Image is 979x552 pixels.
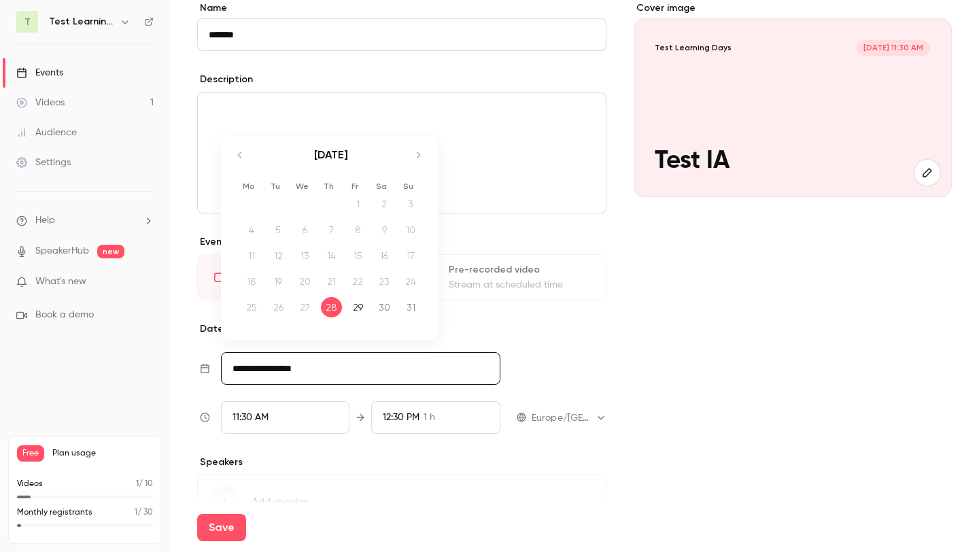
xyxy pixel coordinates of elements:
small: Mo [243,182,255,191]
a: SpeakerHub [35,244,89,258]
td: Not available. Wednesday, August 27, 2025 [292,294,318,320]
td: Not available. Tuesday, August 5, 2025 [265,217,292,243]
div: 29 [347,297,368,317]
td: Not available. Tuesday, August 12, 2025 [265,243,292,269]
label: Description [197,73,253,86]
button: Save [197,514,246,541]
div: 2 [374,194,395,214]
p: Event type [197,235,606,249]
span: 1 [135,508,137,517]
td: Not available. Sunday, August 10, 2025 [398,217,424,243]
label: Name [197,1,606,15]
small: Fr [351,182,358,191]
div: 15 [347,245,368,266]
td: Not available. Saturday, August 23, 2025 [371,269,398,294]
div: 22 [347,271,368,292]
td: Not available. Saturday, August 16, 2025 [371,243,398,269]
td: Not available. Wednesday, August 20, 2025 [292,269,318,294]
div: 21 [321,271,342,292]
span: 1 h [424,411,435,425]
p: Date and time [197,322,606,336]
p: Test Learning Days [655,42,732,53]
div: 17 [400,245,422,266]
td: Not available. Friday, August 15, 2025 [345,243,371,269]
td: Not available. Friday, August 1, 2025 [345,191,371,217]
div: 5 [268,220,289,240]
span: Help [35,213,55,228]
small: Tu [271,182,280,191]
td: Not available. Monday, August 11, 2025 [239,243,265,269]
div: Events [16,66,63,80]
td: Not available. Thursday, August 7, 2025 [318,217,345,243]
label: Cover image [634,1,952,15]
div: 23 [374,271,395,292]
span: What's new [35,275,86,289]
div: 25 [241,297,262,317]
span: 1 [136,480,139,488]
small: Th [324,182,334,191]
td: Not available. Wednesday, August 13, 2025 [292,243,318,269]
td: Not available. Saturday, August 2, 2025 [371,191,398,217]
div: 11 [241,245,262,266]
button: Add speaker [197,475,606,530]
div: Calendar [221,136,437,334]
div: 20 [294,271,315,292]
div: editor [198,93,606,213]
td: Not available. Sunday, August 3, 2025 [398,191,424,217]
div: 26 [268,297,289,317]
div: Stream at scheduled time [449,278,589,292]
div: 19 [268,271,289,292]
div: 4 [241,220,262,240]
input: Tue, Feb 17, 2026 [221,352,500,385]
p: Speakers [197,455,606,469]
p: Monthly registrants [17,506,92,519]
strong: [DATE] [314,148,348,161]
td: Sunday, August 31, 2025 [398,294,424,320]
div: 8 [347,220,368,240]
div: Pre-recorded videoStream at scheduled time [405,254,606,300]
div: 30 [374,297,395,317]
span: 11:30 AM [233,413,269,422]
h6: Test Learning Days [49,15,114,29]
small: Sa [376,182,387,191]
div: To [371,401,500,434]
td: Not available. Wednesday, August 6, 2025 [292,217,318,243]
td: Not available. Friday, August 22, 2025 [345,269,371,294]
div: 6 [294,220,315,240]
td: Not available. Saturday, August 9, 2025 [371,217,398,243]
div: 13 [294,245,315,266]
span: [DATE] 11:30 AM [857,40,930,56]
td: Not available. Sunday, August 24, 2025 [398,269,424,294]
div: Videos [16,96,65,109]
td: Not available. Tuesday, August 26, 2025 [265,294,292,320]
div: 27 [294,297,315,317]
span: new [97,245,124,258]
div: 10 [400,220,422,240]
div: 7 [321,220,342,240]
span: Plan usage [52,448,153,459]
td: Not available. Sunday, August 17, 2025 [398,243,424,269]
li: help-dropdown-opener [16,213,154,228]
div: Audience [16,126,77,139]
td: Not available. Monday, August 18, 2025 [239,269,265,294]
p: / 10 [136,478,153,490]
div: Europe/[GEOGRAPHIC_DATA] [532,411,606,425]
span: Free [17,445,44,462]
div: 3 [400,194,422,214]
td: Not available. Monday, August 25, 2025 [239,294,265,320]
div: LiveGo live at scheduled time [197,254,399,300]
span: T [24,15,31,29]
small: We [296,182,309,191]
p: / 30 [135,506,153,519]
td: Friday, August 29, 2025 [345,294,371,320]
div: 16 [374,245,395,266]
div: From [221,401,350,434]
td: Not available. Thursday, August 14, 2025 [318,243,345,269]
td: Not available. Tuesday, August 19, 2025 [265,269,292,294]
div: 9 [374,220,395,240]
span: Book a demo [35,308,94,322]
td: Saturday, August 30, 2025 [371,294,398,320]
span: 12:30 PM [383,413,419,422]
small: Su [403,182,413,191]
div: 12 [268,245,289,266]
